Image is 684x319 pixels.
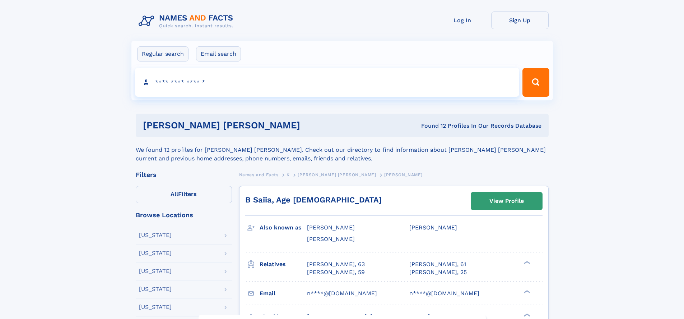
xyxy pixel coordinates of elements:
div: [US_STATE] [139,250,172,256]
a: Log In [434,12,491,29]
label: Filters [136,186,232,203]
div: ❯ [522,313,531,317]
a: [PERSON_NAME], 59 [307,268,365,276]
div: View Profile [489,193,524,209]
span: K [287,172,290,177]
div: Filters [136,172,232,178]
span: All [171,191,178,197]
button: Search Button [522,68,549,97]
h3: Also known as [260,222,307,234]
a: Sign Up [491,12,549,29]
div: ❯ [522,260,531,265]
img: Logo Names and Facts [136,12,239,31]
a: [PERSON_NAME], 25 [409,268,467,276]
h1: [PERSON_NAME] [PERSON_NAME] [143,121,361,130]
div: [US_STATE] [139,232,172,238]
div: [US_STATE] [139,268,172,274]
a: B Saiia, Age [DEMOGRAPHIC_DATA] [245,195,382,204]
span: [PERSON_NAME] [384,172,423,177]
a: [PERSON_NAME], 63 [307,260,365,268]
a: Names and Facts [239,170,279,179]
div: ❯ [522,289,531,294]
label: Email search [196,46,241,61]
a: View Profile [471,192,542,210]
div: [US_STATE] [139,286,172,292]
span: [PERSON_NAME] [409,224,457,231]
div: Found 12 Profiles In Our Records Database [360,122,541,130]
span: [PERSON_NAME] [307,236,355,242]
h3: Email [260,287,307,300]
div: Browse Locations [136,212,232,218]
div: We found 12 profiles for [PERSON_NAME] [PERSON_NAME]. Check out our directory to find information... [136,137,549,163]
span: [PERSON_NAME] [PERSON_NAME] [298,172,376,177]
div: [US_STATE] [139,304,172,310]
label: Regular search [137,46,189,61]
span: [PERSON_NAME] [307,224,355,231]
a: K [287,170,290,179]
a: [PERSON_NAME], 61 [409,260,466,268]
input: search input [135,68,520,97]
a: [PERSON_NAME] [PERSON_NAME] [298,170,376,179]
h3: Relatives [260,258,307,270]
